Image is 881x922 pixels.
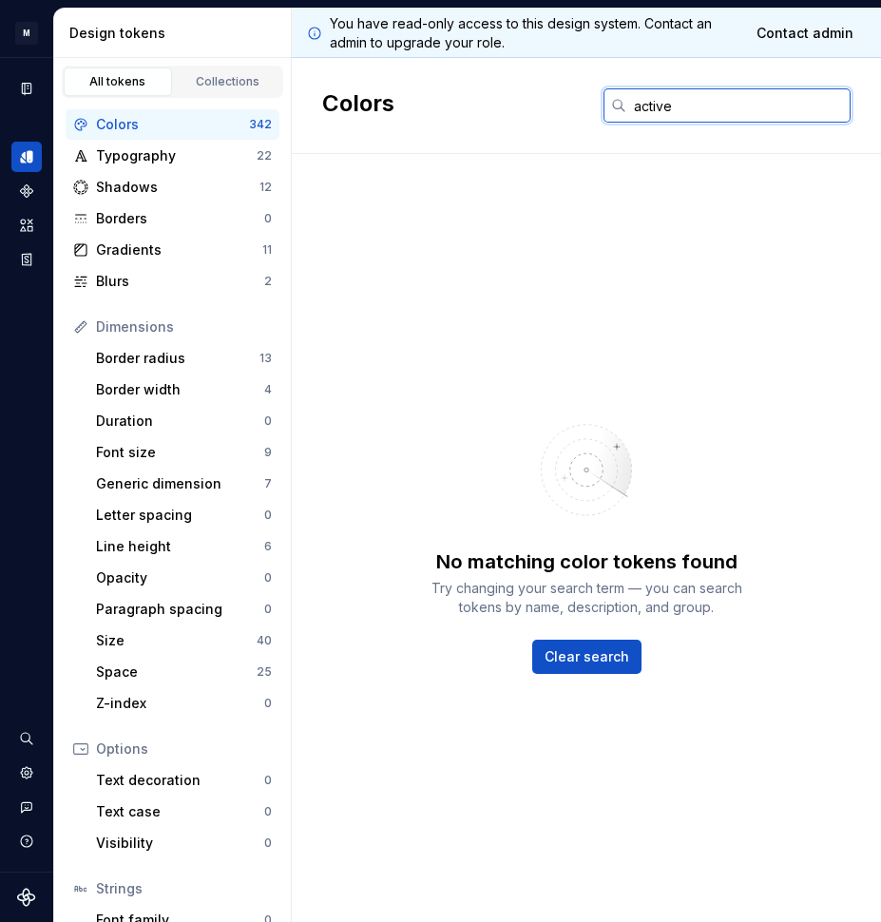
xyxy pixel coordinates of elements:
[11,723,42,754] button: Search ⌘K
[88,688,279,719] a: Z-index0
[11,758,42,788] a: Settings
[264,539,272,554] div: 6
[264,413,272,429] div: 0
[88,657,279,687] a: Space25
[259,180,272,195] div: 12
[88,469,279,499] a: Generic dimension7
[415,579,757,617] div: Try changing your search term — you can search tokens by name, description, and group.
[11,210,42,240] a: Assets
[96,349,259,368] div: Border radius
[322,88,394,123] h2: Colors
[264,476,272,491] div: 7
[96,317,272,336] div: Dimensions
[257,664,272,680] div: 25
[744,16,866,50] a: Contact admin
[96,771,264,790] div: Text decoration
[11,73,42,104] a: Documentation
[4,12,49,53] button: M
[264,508,272,523] div: 0
[96,380,264,399] div: Border width
[96,600,264,619] div: Paragraph spacing
[96,209,264,228] div: Borders
[264,773,272,788] div: 0
[249,117,272,132] div: 342
[88,375,279,405] a: Border width4
[88,437,279,468] a: Font size9
[66,266,279,297] a: Blurs2
[96,474,264,493] div: Generic dimension
[11,244,42,275] a: Storybook stories
[757,24,853,43] span: Contact admin
[88,531,279,562] a: Line height6
[88,828,279,858] a: Visibility0
[96,568,264,587] div: Opacity
[181,74,276,89] div: Collections
[96,802,264,821] div: Text case
[96,663,257,682] div: Space
[15,22,38,45] div: M
[264,602,272,617] div: 0
[11,176,42,206] a: Components
[96,631,257,650] div: Size
[330,14,737,52] p: You have read-only access to this design system. Contact an admin to upgrade your role.
[66,141,279,171] a: Typography22
[88,797,279,827] a: Text case0
[96,272,264,291] div: Blurs
[257,148,272,163] div: 22
[262,242,272,258] div: 11
[69,24,283,43] div: Design tokens
[11,142,42,172] a: Design tokens
[96,178,259,197] div: Shadows
[96,740,272,759] div: Options
[17,888,36,907] svg: Supernova Logo
[264,445,272,460] div: 9
[257,633,272,648] div: 40
[66,203,279,234] a: Borders0
[88,500,279,530] a: Letter spacing0
[88,625,279,656] a: Size40
[264,836,272,851] div: 0
[264,211,272,226] div: 0
[96,506,264,525] div: Letter spacing
[96,694,264,713] div: Z-index
[96,240,262,259] div: Gradients
[264,274,272,289] div: 2
[11,792,42,822] button: Contact support
[70,74,165,89] div: All tokens
[96,834,264,853] div: Visibility
[96,443,264,462] div: Font size
[545,647,629,666] span: Clear search
[264,382,272,397] div: 4
[626,88,851,123] input: Search in tokens...
[88,594,279,624] a: Paragraph spacing0
[66,172,279,202] a: Shadows12
[96,879,272,898] div: Strings
[96,412,264,431] div: Duration
[264,804,272,819] div: 0
[88,343,279,374] a: Border radius13
[66,235,279,265] a: Gradients11
[436,548,737,575] div: No matching color tokens found
[532,640,642,674] button: Clear search
[96,537,264,556] div: Line height
[259,351,272,366] div: 13
[264,570,272,586] div: 0
[88,765,279,796] a: Text decoration0
[88,406,279,436] a: Duration0
[88,563,279,593] a: Opacity0
[264,696,272,711] div: 0
[96,115,249,134] div: Colors
[66,109,279,140] a: Colors342
[96,146,257,165] div: Typography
